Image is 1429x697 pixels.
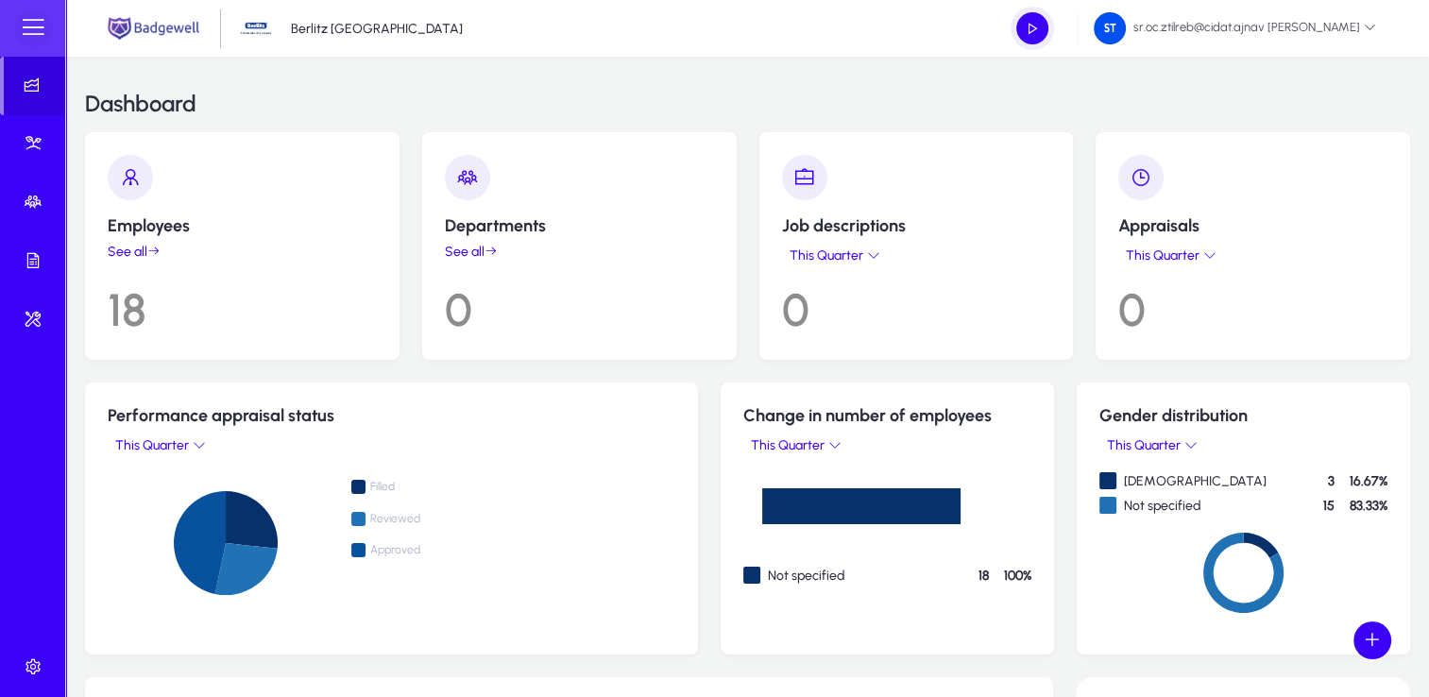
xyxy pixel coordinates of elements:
p: Not specified [768,568,844,584]
span: Reviewed [370,512,468,526]
span: sr.oc.ztilreb@cidat.ajnav [PERSON_NAME] [1094,12,1376,44]
path: Not specified 18 [762,488,961,524]
img: main.png [104,15,203,42]
h3: Dashboard [85,93,196,115]
span: This Quarter [786,247,867,263]
h5: Performance appraisal status [108,405,675,426]
p: Not specified [1124,498,1200,514]
p: [DEMOGRAPHIC_DATA] [1124,473,1267,489]
button: This Quarter [108,433,210,457]
h4: 100% [1004,568,1031,584]
p: Employees [108,215,377,236]
div: FEMALE-legend [1099,472,1387,489]
span: This Quarter [111,437,193,453]
div: Not specified-legend [1099,497,1387,514]
h4: 15 [1323,498,1335,514]
h5: Gender distribution [1099,405,1387,426]
span: Approved [351,544,468,561]
h4: 16.67% [1350,473,1387,489]
p: Appraisals [1118,215,1387,236]
span: Approved [370,543,468,557]
h4: 83.33% [1350,498,1387,514]
img: 34.jpg [238,10,274,46]
button: This Quarter [1099,433,1201,457]
p: 0 [445,267,714,337]
div: Not specified-legend [743,567,1031,584]
span: This Quarter [1103,437,1184,453]
p: 0 [1118,267,1387,337]
p: 0 [782,267,1051,337]
a: See all [108,244,377,260]
span: This Quarter [1122,247,1203,263]
button: sr.oc.ztilreb@cidat.ajnav [PERSON_NAME] [1079,11,1391,45]
h4: 18 [978,568,989,584]
span: Reviewed [351,513,468,530]
h4: 3 [1328,473,1335,489]
p: Job descriptions [782,215,1051,236]
h5: Change in number of employees [743,405,1031,426]
span: Filled [370,480,468,494]
p: Departments [445,215,714,236]
p: Berlitz [GEOGRAPHIC_DATA] [291,21,463,37]
img: 211.png [1094,12,1126,44]
a: See all [445,244,714,260]
span: Filled [351,481,468,498]
button: This Quarter [743,433,845,457]
button: This Quarter [782,244,884,267]
button: This Quarter [1118,244,1220,267]
span: This Quarter [747,437,828,453]
p: 18 [108,267,377,337]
